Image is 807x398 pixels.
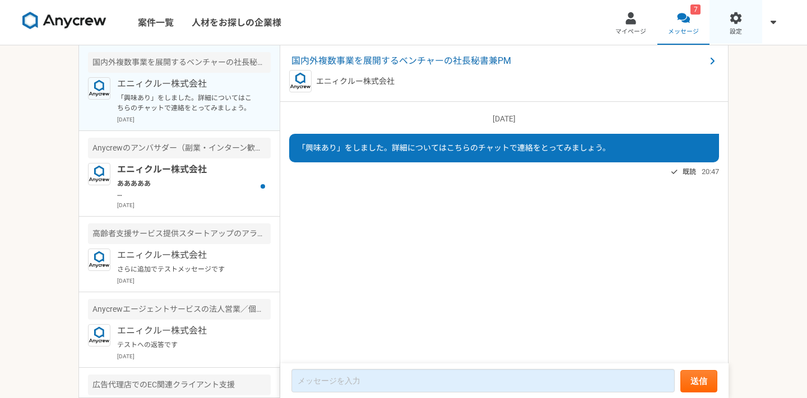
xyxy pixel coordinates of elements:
[117,179,256,199] p: あああああ あああああ あああああ あああああ
[117,340,256,350] p: テストへの返答です
[88,324,110,347] img: logo_text_blue_01.png
[88,138,271,158] div: Anycrewのアンバサダー（副業・インターン歓迎）
[117,324,256,338] p: エニィクルー株式会社
[117,163,256,176] p: エニィクルー株式会社
[88,223,271,244] div: 高齢者支援サービス提供スタートアップのアライアンス営業支援
[117,77,256,91] p: エニィクルー株式会社
[88,299,271,320] div: Anycrewエージェントサービスの法人営業／個人アドバイザー（RA・CA）
[730,27,742,36] span: 設定
[298,143,610,152] span: 「興味あり」をしました。詳細についてはこちらのチャットで連絡をとってみましょう。
[291,54,706,68] span: 国内外複数事業を展開するベンチャーの社長秘書兼PM
[615,27,646,36] span: マイページ
[88,249,110,271] img: logo_text_blue_01.png
[88,77,110,100] img: logo_text_blue_01.png
[117,277,271,285] p: [DATE]
[289,113,719,125] p: [DATE]
[690,4,701,15] div: 7
[668,27,699,36] span: メッセージ
[88,374,271,395] div: 広告代理店でのEC関連クライアント支援
[680,370,717,392] button: 送信
[117,264,256,274] p: さらに追加でテストメッセージです
[117,352,271,360] p: [DATE]
[88,52,271,73] div: 国内外複数事業を展開するベンチャーの社長秘書兼PM
[117,249,256,262] p: エニィクルー株式会社
[88,163,110,185] img: logo_text_blue_01.png
[117,93,256,113] p: 「興味あり」をしました。詳細についてはこちらのチャットで連絡をとってみましょう。
[117,201,271,209] p: [DATE]
[117,115,271,124] p: [DATE]
[289,70,312,92] img: logo_text_blue_01.png
[316,76,395,87] p: エニィクルー株式会社
[683,165,696,179] span: 既読
[22,12,106,30] img: 8DqYSo04kwAAAAASUVORK5CYII=
[702,166,719,177] span: 20:47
